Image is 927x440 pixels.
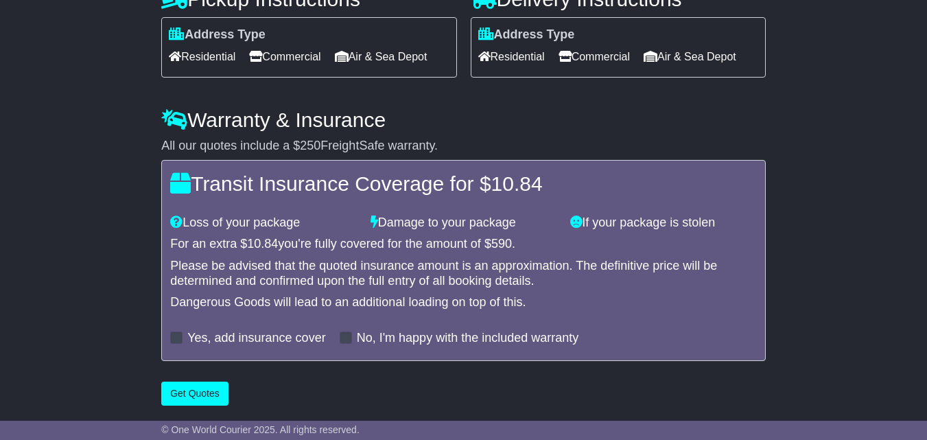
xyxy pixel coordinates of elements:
span: Commercial [249,46,320,67]
span: 10.84 [247,237,278,251]
label: Yes, add insurance cover [187,331,325,346]
div: Dangerous Goods will lead to an additional loading on top of this. [170,295,757,310]
span: 10.84 [491,172,543,195]
div: All our quotes include a $ FreightSafe warranty. [161,139,766,154]
div: Loss of your package [163,216,364,231]
h4: Warranty & Insurance [161,108,766,131]
span: 590 [491,237,512,251]
span: Air & Sea Depot [644,46,736,67]
label: Address Type [478,27,575,43]
button: Get Quotes [161,382,228,406]
div: Damage to your package [364,216,564,231]
div: Please be advised that the quoted insurance amount is an approximation. The definitive price will... [170,259,757,288]
h4: Transit Insurance Coverage for $ [170,172,757,195]
label: No, I'm happy with the included warranty [357,331,579,346]
div: For an extra $ you're fully covered for the amount of $ . [170,237,757,252]
span: 250 [300,139,320,152]
span: Residential [169,46,235,67]
label: Address Type [169,27,266,43]
span: Residential [478,46,545,67]
span: Commercial [559,46,630,67]
div: If your package is stolen [563,216,764,231]
span: Air & Sea Depot [335,46,427,67]
span: © One World Courier 2025. All rights reserved. [161,424,360,435]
